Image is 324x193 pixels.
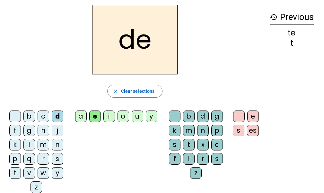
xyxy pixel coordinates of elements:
[183,111,195,122] div: b
[197,125,209,136] div: n
[211,111,223,122] div: g
[38,139,49,150] div: m
[270,39,314,47] div: t
[31,181,42,193] div: z
[52,125,63,136] div: j
[23,153,35,165] div: q
[121,87,155,95] span: Clear selections
[211,139,223,150] div: c
[9,139,21,150] div: k
[233,125,244,136] div: s
[211,125,223,136] div: p
[113,88,118,94] mat-icon: close
[183,125,195,136] div: m
[52,111,63,122] div: d
[9,125,21,136] div: f
[52,139,63,150] div: n
[270,10,314,24] h3: Previous
[38,111,49,122] div: c
[75,111,87,122] div: a
[270,13,277,21] mat-icon: history
[183,139,195,150] div: t
[92,5,178,74] h2: de
[132,111,143,122] div: u
[169,125,180,136] div: k
[197,153,209,165] div: r
[190,167,202,179] div: z
[247,111,259,122] div: e
[211,153,223,165] div: s
[38,153,49,165] div: r
[89,111,101,122] div: e
[23,111,35,122] div: b
[9,153,21,165] div: p
[197,111,209,122] div: d
[23,167,35,179] div: v
[23,139,35,150] div: l
[247,125,259,136] div: es
[23,125,35,136] div: g
[197,139,209,150] div: x
[103,111,115,122] div: i
[183,153,195,165] div: l
[38,167,49,179] div: w
[38,125,49,136] div: h
[9,167,21,179] div: t
[52,167,63,179] div: y
[270,29,314,37] div: te
[118,111,129,122] div: o
[52,153,63,165] div: s
[107,85,163,98] button: Clear selections
[146,111,157,122] div: y
[169,153,180,165] div: f
[169,139,180,150] div: s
